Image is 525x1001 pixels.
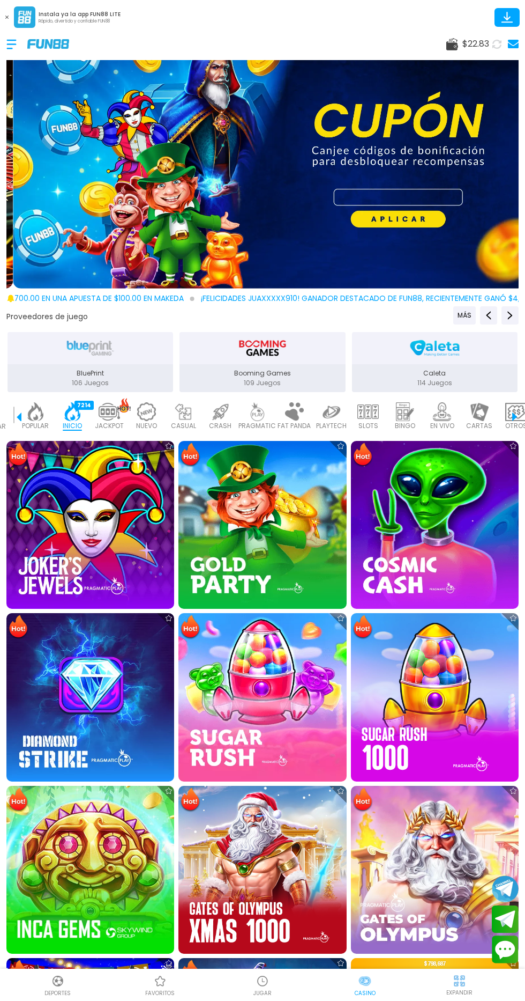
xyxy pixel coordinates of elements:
img: bingo_light.webp [394,402,416,421]
p: favoritos [145,989,175,997]
p: Instala ya la app FUN88 LITE [39,10,121,18]
img: popular_light.webp [25,402,46,421]
img: Company Logo [27,39,69,48]
img: casual_light.webp [172,402,194,421]
img: Hot [179,959,201,985]
img: Hot [352,787,373,813]
img: jackpot_light.webp [99,402,120,421]
img: Deportes [51,975,64,988]
p: Deportes [44,989,71,997]
img: Hot [179,442,201,468]
img: cards_light.webp [468,402,490,421]
button: Contact customer service [492,936,519,963]
img: Caleta [408,336,461,360]
button: Caleta [349,331,521,393]
img: Hot [7,442,29,468]
p: Booming Games [179,369,345,378]
span: $ 22.83 [462,38,489,50]
img: App Logo [14,6,35,28]
img: fat_panda_light.webp [283,402,305,421]
img: hot [117,398,131,413]
img: Hot [7,787,29,813]
p: PRAGMATIC [238,421,276,431]
p: 106 Juegos [7,378,173,388]
p: FAT PANDA [277,421,311,431]
p: $ 798,687 [351,958,519,970]
img: Gates of Olympus [351,786,519,954]
img: Hot [7,959,29,985]
img: Casino Jugar [256,975,269,988]
p: JUGAR [253,989,272,997]
img: Casino Favoritos [154,975,167,988]
img: BluePrint [64,336,117,360]
img: Joker's Jewels [6,441,174,609]
img: new_light.webp [136,402,157,421]
p: JACKPOT [95,421,124,431]
img: Hot [179,614,201,640]
button: BluePrint [4,331,176,393]
img: playtech_light.webp [320,402,342,421]
img: Hot [352,614,373,640]
p: POPULAR [22,421,49,431]
p: BINGO [395,421,415,431]
img: Cosmic Cash [351,441,519,609]
img: Sugar Rush 1000 [351,613,519,781]
p: EN VIVO [430,421,454,431]
div: 7214 [74,401,94,410]
a: DeportesDeportesDeportes [6,973,109,997]
img: Inca Gems [6,786,174,954]
p: CRASH [209,421,231,431]
p: Caleta [352,369,517,378]
button: Booming Games [176,331,348,393]
button: Proveedores de juego [6,311,88,322]
a: Casino FavoritosCasino Favoritosfavoritos [109,973,211,997]
p: PLAYTECH [316,421,347,431]
a: Casino JugarCasino JugarJUGAR [211,973,313,997]
p: CASUAL [171,421,196,431]
img: pragmatic_light.webp [246,402,268,421]
p: 114 Juegos [352,378,517,388]
p: Rápido, divertido y confiable FUN88 [39,18,121,25]
img: Diamond Strike [6,613,174,781]
img: live_light.webp [431,402,453,421]
button: Join telegram [492,906,519,933]
p: EXPANDIR [446,989,472,997]
img: Hot [352,968,373,993]
button: Next providers [501,306,519,325]
img: Sugar Rush [178,613,346,781]
a: CasinoCasinoCasino [314,973,416,997]
img: Hot [179,787,201,813]
p: Casino [355,989,376,997]
img: Gates of Olympus Xmas 1000 [178,786,346,954]
img: Promo Code [13,32,525,289]
img: crash_light.webp [209,402,231,421]
p: SLOTS [358,421,378,431]
button: Previous providers [453,306,476,325]
img: slots_light.webp [357,402,379,421]
p: BluePrint [7,369,173,378]
button: Join telegram channel [492,875,519,903]
img: hide [453,974,466,988]
p: CARTAS [466,421,492,431]
img: Hot [352,442,373,468]
img: Booming Games [236,336,289,360]
button: Previous providers [480,306,497,325]
img: Gold Party [178,441,346,609]
p: 109 Juegos [179,378,345,388]
img: Hot [7,614,29,640]
p: NUEVO [136,421,157,431]
img: home_active.webp [62,402,83,421]
p: INICIO [63,421,82,431]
